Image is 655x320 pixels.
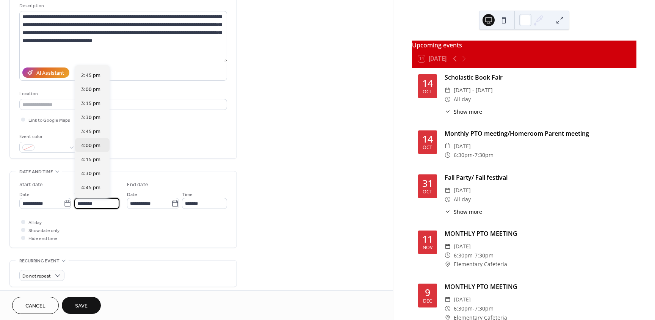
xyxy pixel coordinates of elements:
[445,108,482,116] button: ​Show more
[422,234,433,244] div: 11
[19,257,60,265] span: Recurring event
[445,173,630,182] div: Fall Party/ Fall festival
[445,229,630,238] div: MONTHLY PTO MEETING
[445,251,451,260] div: ​
[454,295,471,304] span: [DATE]
[28,235,57,243] span: Hide end time
[473,304,475,313] span: -
[425,288,430,297] div: 9
[454,151,473,160] span: 6:30pm
[473,251,475,260] span: -
[454,142,471,151] span: [DATE]
[28,227,60,235] span: Show date only
[412,41,636,50] div: Upcoming events
[74,191,85,199] span: Time
[19,191,30,199] span: Date
[423,299,432,304] div: Dec
[445,208,482,216] button: ​Show more
[475,251,494,260] span: 7:30pm
[454,86,493,95] span: [DATE] - [DATE]
[81,100,100,108] span: 3:15 pm
[22,272,51,281] span: Do not repeat
[127,181,148,189] div: End date
[445,186,451,195] div: ​
[81,170,100,178] span: 4:30 pm
[445,282,630,291] div: MONTHLY PTO MEETING
[445,208,451,216] div: ​
[19,2,226,10] div: Description
[422,78,433,88] div: 14
[423,89,432,94] div: Oct
[454,195,471,204] span: All day
[445,86,451,95] div: ​
[81,128,100,136] span: 3:45 pm
[36,69,64,77] div: AI Assistant
[81,114,100,122] span: 3:30 pm
[81,86,100,94] span: 3:00 pm
[445,295,451,304] div: ​
[445,304,451,313] div: ​
[28,219,42,227] span: All day
[81,156,100,164] span: 4:15 pm
[25,302,45,310] span: Cancel
[445,129,630,138] div: Monthly PTO meeting/Homeroom Parent meeting
[19,181,43,189] div: Start date
[475,151,494,160] span: 7:30pm
[19,133,76,141] div: Event color
[62,297,101,314] button: Save
[454,108,482,116] span: Show more
[454,304,473,313] span: 6:30pm
[454,260,507,269] span: Elementary Cafeteria
[28,116,70,124] span: Link to Google Maps
[473,151,475,160] span: -
[75,302,88,310] span: Save
[445,242,451,251] div: ​
[19,90,226,98] div: Location
[182,191,193,199] span: Time
[423,145,432,150] div: Oct
[445,151,451,160] div: ​
[81,72,100,80] span: 2:45 pm
[423,245,432,250] div: Nov
[127,191,137,199] span: Date
[454,251,473,260] span: 6:30pm
[454,186,471,195] span: [DATE]
[19,168,53,176] span: Date and time
[454,208,482,216] span: Show more
[445,142,451,151] div: ​
[81,198,100,206] span: 5:00 pm
[22,67,69,78] button: AI Assistant
[475,304,494,313] span: 7:30pm
[81,142,100,150] span: 4:00 pm
[422,179,433,188] div: 31
[12,297,59,314] button: Cancel
[81,184,100,192] span: 4:45 pm
[454,95,471,104] span: All day
[445,260,451,269] div: ​
[445,95,451,104] div: ​
[445,73,630,82] div: Scholastic Book Fair
[454,242,471,251] span: [DATE]
[423,190,432,195] div: Oct
[445,108,451,116] div: ​
[422,134,433,144] div: 14
[445,195,451,204] div: ​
